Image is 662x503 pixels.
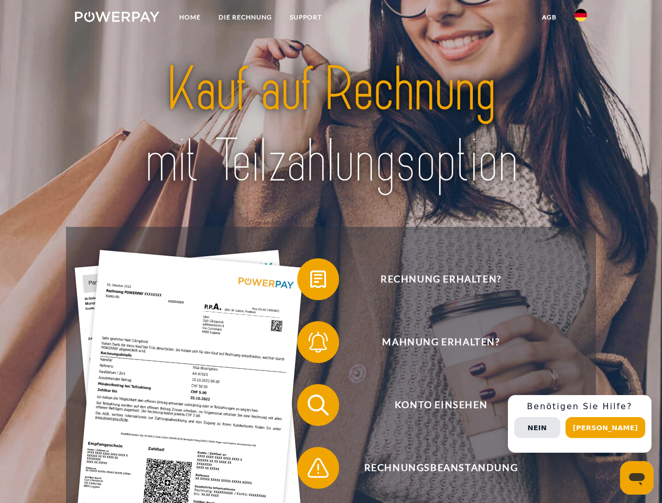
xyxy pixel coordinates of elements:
a: agb [533,8,566,27]
img: de [574,9,587,21]
img: title-powerpay_de.svg [100,50,562,201]
button: Nein [514,417,560,438]
a: Home [170,8,210,27]
iframe: Schaltfläche zum Öffnen des Messaging-Fensters [620,461,654,495]
span: Konto einsehen [312,384,569,426]
button: Konto einsehen [297,384,570,426]
h3: Benötigen Sie Hilfe? [514,401,645,412]
span: Rechnungsbeanstandung [312,447,569,489]
img: qb_bill.svg [305,266,331,292]
button: [PERSON_NAME] [566,417,645,438]
a: SUPPORT [281,8,331,27]
span: Mahnung erhalten? [312,321,569,363]
img: qb_search.svg [305,392,331,418]
div: Schnellhilfe [508,395,652,453]
button: Rechnungsbeanstandung [297,447,570,489]
img: qb_warning.svg [305,455,331,481]
button: Rechnung erhalten? [297,258,570,300]
button: Mahnung erhalten? [297,321,570,363]
a: DIE RECHNUNG [210,8,281,27]
span: Rechnung erhalten? [312,258,569,300]
img: logo-powerpay-white.svg [75,12,159,22]
img: qb_bell.svg [305,329,331,355]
